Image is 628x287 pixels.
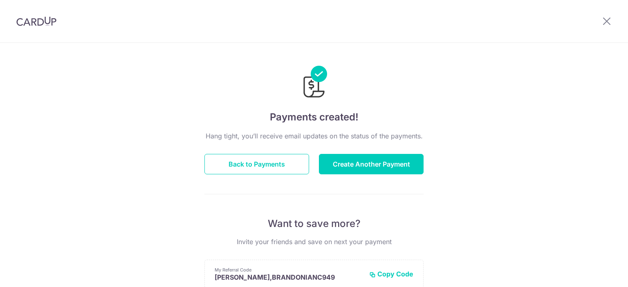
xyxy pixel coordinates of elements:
p: Hang tight, you’ll receive email updates on the status of the payments. [204,131,424,141]
button: Create Another Payment [319,154,424,174]
h4: Payments created! [204,110,424,125]
p: My Referral Code [215,267,363,273]
img: CardUp [16,16,56,26]
button: Copy Code [369,270,413,278]
p: [PERSON_NAME],BRANDONIANC949 [215,273,363,281]
button: Back to Payments [204,154,309,174]
p: Invite your friends and save on next your payment [204,237,424,247]
p: Want to save more? [204,217,424,230]
img: Payments [301,66,327,100]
